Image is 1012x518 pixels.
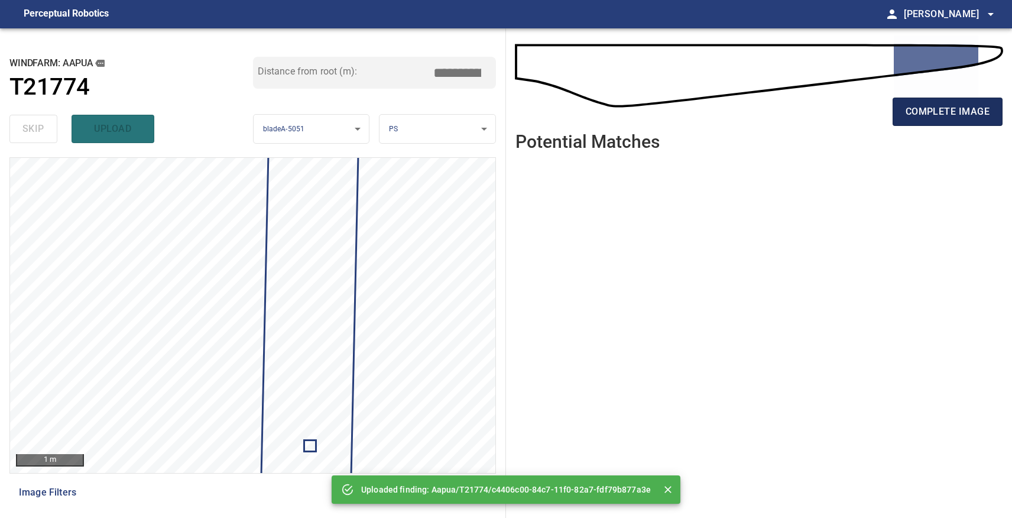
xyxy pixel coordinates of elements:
h2: Potential Matches [515,132,660,151]
a: T21774 [9,73,253,101]
button: copy message details [93,57,106,70]
button: Close [660,482,676,497]
div: PS [379,114,495,144]
label: Distance from root (m): [258,67,357,76]
div: Image Filters [9,478,496,507]
p: Uploaded finding: [361,484,651,496]
span: bladeA-5051 [263,125,305,133]
button: [PERSON_NAME] [899,2,998,26]
span: person [885,7,899,21]
button: complete image [893,98,1003,126]
div: bladeA-5051 [254,114,369,144]
h2: windfarm: Aapua [9,57,253,70]
span: arrow_drop_down [984,7,998,21]
figcaption: Perceptual Robotics [24,5,109,24]
span: [PERSON_NAME] [904,6,998,22]
span: Image Filters [19,485,472,500]
h1: T21774 [9,73,89,101]
a: Aapua/T21774/c4406c00-84c7-11f0-82a7-fdf79b877a3e [432,485,651,494]
span: complete image [906,103,990,120]
span: PS [389,125,398,133]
